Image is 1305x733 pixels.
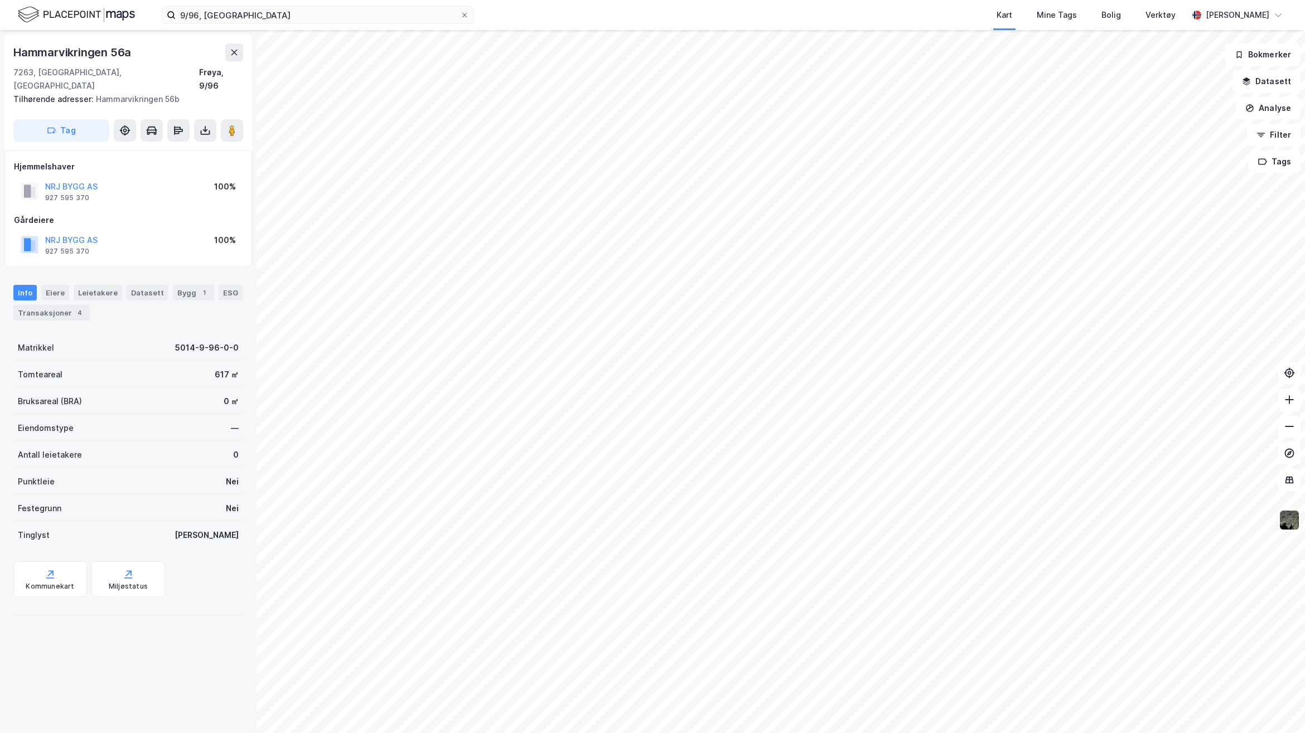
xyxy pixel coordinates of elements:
div: Tomteareal [18,368,62,381]
div: Mine Tags [1037,8,1077,22]
div: [PERSON_NAME] [1206,8,1269,22]
div: 7263, [GEOGRAPHIC_DATA], [GEOGRAPHIC_DATA] [13,66,199,93]
div: ESG [219,285,243,300]
span: Tilhørende adresser: [13,94,96,104]
div: Transaksjoner [13,305,90,321]
button: Tag [13,119,109,142]
img: 9k= [1279,509,1300,531]
div: Antall leietakere [18,448,82,462]
div: Leietakere [74,285,122,300]
div: Nei [226,502,239,515]
div: Gårdeiere [14,213,243,227]
div: 0 ㎡ [224,395,239,408]
div: Eiere [41,285,69,300]
img: logo.f888ab2527a4732fd821a326f86c7f29.svg [18,5,135,25]
div: 927 595 370 [45,247,89,256]
div: — [231,421,239,435]
div: Verktøy [1145,8,1176,22]
div: Hammarvikringen 56b [13,93,234,106]
div: Kart [997,8,1012,22]
div: Bygg [173,285,214,300]
button: Filter [1247,124,1301,146]
iframe: Chat Widget [1249,679,1305,733]
div: 5014-9-96-0-0 [175,341,239,355]
div: Bolig [1101,8,1121,22]
button: Analyse [1236,97,1301,119]
div: 0 [233,448,239,462]
div: Nei [226,475,239,488]
div: Punktleie [18,475,55,488]
div: Hjemmelshaver [14,160,243,173]
input: Søk på adresse, matrikkel, gårdeiere, leietakere eller personer [176,7,460,23]
div: Kommunekart [26,582,74,591]
div: [PERSON_NAME] [175,528,239,542]
div: 1 [199,287,210,298]
div: 100% [214,180,236,193]
div: 4 [74,307,85,318]
div: Eiendomstype [18,421,74,435]
div: Miljøstatus [109,582,148,591]
div: Frøya, 9/96 [199,66,243,93]
button: Tags [1249,151,1301,173]
div: 100% [214,234,236,247]
div: Festegrunn [18,502,61,515]
div: Info [13,285,37,300]
div: Tinglyst [18,528,50,542]
button: Bokmerker [1225,43,1301,66]
div: 617 ㎡ [215,368,239,381]
button: Datasett [1232,70,1301,93]
div: Datasett [127,285,168,300]
div: Kontrollprogram for chat [1249,679,1305,733]
div: Matrikkel [18,341,54,355]
div: Bruksareal (BRA) [18,395,82,408]
div: 927 595 370 [45,193,89,202]
div: Hammarvikringen 56a [13,43,133,61]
